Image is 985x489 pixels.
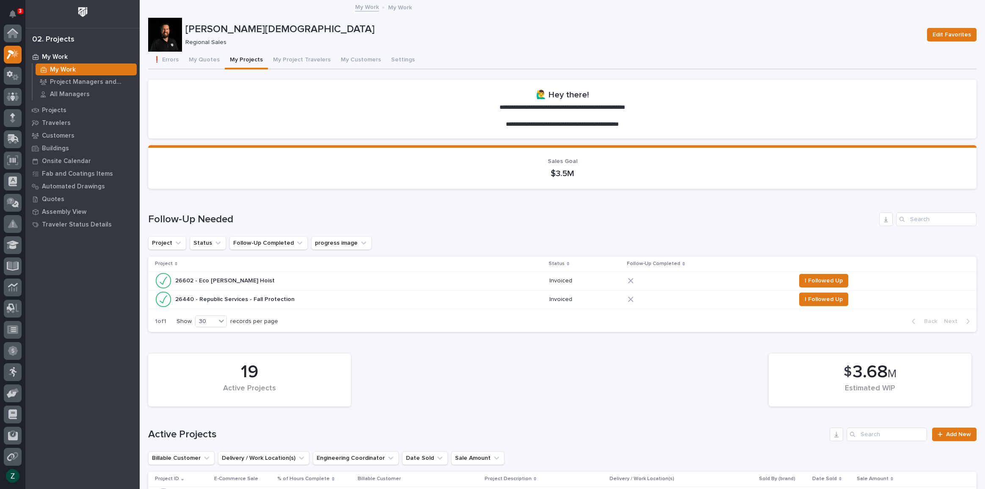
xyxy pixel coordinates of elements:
[42,145,69,152] p: Buildings
[549,296,621,303] p: Invoiced
[50,66,76,74] p: My Work
[549,277,621,285] p: Invoiced
[627,259,680,268] p: Follow-Up Completed
[175,276,276,285] p: 26602 - Eco [PERSON_NAME] Hoist
[225,52,268,69] button: My Projects
[25,155,140,167] a: Onsite Calendar
[155,474,179,483] p: Project ID
[33,76,140,88] a: Project Managers and Engineers
[25,218,140,231] a: Traveler Status Details
[25,142,140,155] a: Buildings
[158,169,966,179] p: $3.5M
[148,213,876,226] h1: Follow-Up Needed
[451,451,505,465] button: Sale Amount
[42,53,68,61] p: My Work
[218,451,309,465] button: Delivery / Work Location(s)
[336,52,386,69] button: My Customers
[268,52,336,69] button: My Project Travelers
[214,474,258,483] p: E-Commerce Sale
[313,451,399,465] button: Engineering Coordinator
[847,428,927,441] input: Search
[42,132,74,140] p: Customers
[229,236,308,250] button: Follow-Up Completed
[944,318,963,325] span: Next
[25,104,140,116] a: Projects
[148,236,186,250] button: Project
[42,196,64,203] p: Quotes
[185,39,917,46] p: Regional Sales
[549,259,565,268] p: Status
[919,318,937,325] span: Back
[388,2,412,11] p: My Work
[33,88,140,100] a: All Managers
[25,180,140,193] a: Automated Drawings
[19,8,22,14] p: 3
[42,208,86,216] p: Assembly View
[548,158,577,164] span: Sales Goal
[33,64,140,75] a: My Work
[25,193,140,205] a: Quotes
[155,259,173,268] p: Project
[805,294,843,304] span: I Followed Up
[536,90,589,100] h2: 🙋‍♂️ Hey there!
[75,4,91,20] img: Workspace Logo
[148,428,826,441] h1: Active Projects
[50,78,133,86] p: Project Managers and Engineers
[853,363,888,381] span: 3.68
[230,318,278,325] p: records per page
[905,318,941,325] button: Back
[163,384,337,402] div: Active Projects
[42,170,113,178] p: Fab and Coatings Items
[358,474,401,483] p: Billable Customer
[25,205,140,218] a: Assembly View
[184,52,225,69] button: My Quotes
[311,236,372,250] button: progress image
[402,451,448,465] button: Date Sold
[42,221,112,229] p: Traveler Status Details
[190,236,226,250] button: Status
[896,213,977,226] input: Search
[175,294,296,303] p: 26440 - Republic Services - Fall Protection
[4,467,22,485] button: users-avatar
[946,431,971,437] span: Add New
[941,318,977,325] button: Next
[25,116,140,129] a: Travelers
[185,23,920,36] p: [PERSON_NAME][DEMOGRAPHIC_DATA]
[50,91,90,98] p: All Managers
[610,474,674,483] p: Delivery / Work Location(s)
[799,293,848,306] button: I Followed Up
[148,311,173,332] p: 1 of 1
[932,428,977,441] a: Add New
[812,474,837,483] p: Date Sold
[783,384,957,402] div: Estimated WIP
[42,119,71,127] p: Travelers
[148,290,977,309] tr: 26440 - Republic Services - Fall Protection26440 - Republic Services - Fall Protection InvoicedI ...
[177,318,192,325] p: Show
[386,52,420,69] button: Settings
[4,5,22,23] button: Notifications
[42,183,105,191] p: Automated Drawings
[933,30,971,40] span: Edit Favorites
[25,129,140,142] a: Customers
[355,2,379,11] a: My Work
[888,368,897,379] span: M
[163,362,337,383] div: 19
[11,10,22,24] div: Notifications3
[148,451,215,465] button: Billable Customer
[42,107,66,114] p: Projects
[25,50,140,63] a: My Work
[485,474,532,483] p: Project Description
[799,274,848,287] button: I Followed Up
[42,157,91,165] p: Onsite Calendar
[844,364,852,380] span: $
[196,317,216,326] div: 30
[805,276,843,286] span: I Followed Up
[927,28,977,41] button: Edit Favorites
[148,271,977,290] tr: 26602 - Eco [PERSON_NAME] Hoist26602 - Eco [PERSON_NAME] Hoist InvoicedI Followed Up
[148,52,184,69] button: ❗ Errors
[277,474,330,483] p: % of Hours Complete
[857,474,888,483] p: Sale Amount
[25,167,140,180] a: Fab and Coatings Items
